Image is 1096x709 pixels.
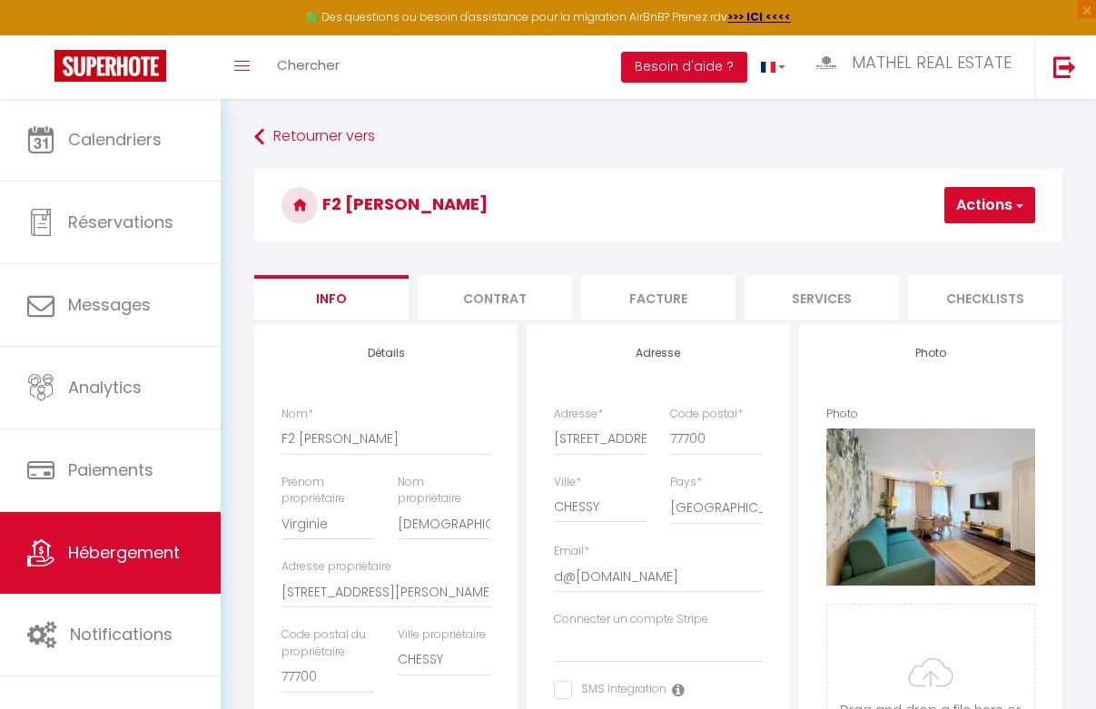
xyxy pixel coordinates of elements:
a: ... MATHEL REAL ESTATE [799,35,1034,99]
img: Super Booking [54,50,166,82]
label: Code postal [670,406,743,423]
span: Notifications [70,623,173,645]
label: Prénom propriétaire [281,474,374,508]
h4: Photo [826,347,1035,359]
span: Chercher [277,55,340,74]
li: Facture [581,275,736,320]
span: Réservations [68,211,173,233]
span: MATHEL REAL ESTATE [852,51,1012,74]
h3: F2 [PERSON_NAME] [254,169,1062,241]
label: Nom propriétaire [398,474,490,508]
button: Actions [944,187,1035,223]
img: ... [813,52,840,74]
label: Connecter un compte Stripe [554,611,708,628]
img: logout [1053,55,1076,78]
label: Email [554,543,589,560]
a: Chercher [263,35,353,99]
label: Pays [670,474,702,491]
label: Nom [281,406,313,423]
h4: Adresse [554,347,763,359]
label: Adresse propriétaire [281,558,391,576]
li: Services [745,275,899,320]
span: Calendriers [68,128,162,151]
button: Besoin d'aide ? [621,52,747,83]
label: Adresse [554,406,603,423]
span: Paiements [68,458,153,481]
li: Contrat [418,275,572,320]
span: Analytics [68,376,142,399]
label: Code postal du propriétaire [281,626,374,661]
label: Ville propriétaire [398,626,486,644]
label: Photo [826,406,858,423]
li: Info [254,275,409,320]
label: Ville [554,474,581,491]
span: Hébergement [68,541,180,564]
a: Retourner vers [254,121,1062,153]
h4: Détails [281,347,490,359]
span: Messages [68,293,151,316]
li: Checklists [908,275,1062,320]
a: >>> ICI <<<< [727,9,791,25]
